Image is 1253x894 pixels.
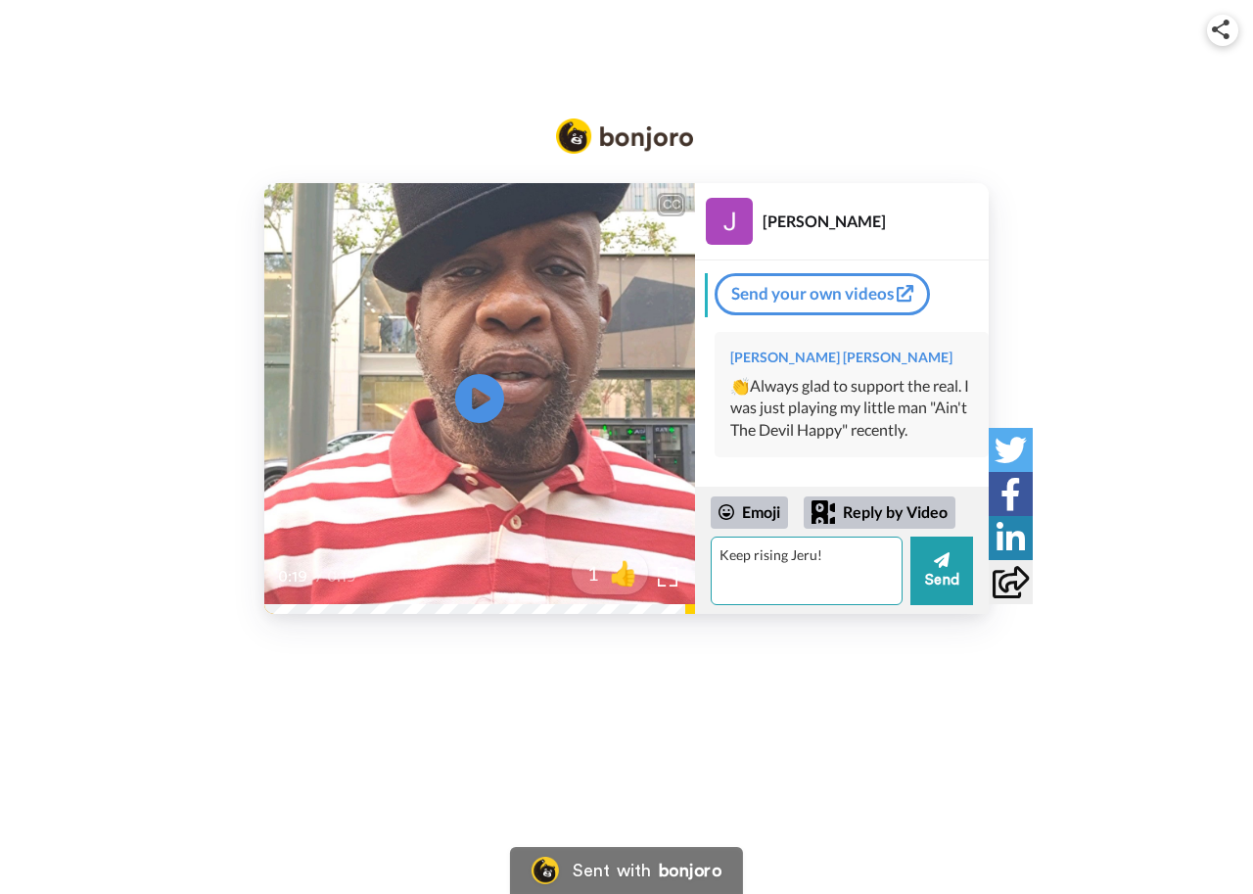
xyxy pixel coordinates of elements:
a: Send your own videos [715,273,930,314]
div: Emoji [711,496,788,528]
img: Bonjoro Logo [556,118,693,154]
div: Reply by Video [804,496,955,530]
div: CC [659,195,683,214]
span: 👍 [599,557,648,588]
div: [PERSON_NAME] [763,212,988,230]
div: [PERSON_NAME] [PERSON_NAME] [730,348,973,367]
span: 0:19 [278,565,312,588]
div: 👏Always glad to support the real. I was just playing my little man "Ain't The Devil Happy" recently. [730,375,973,443]
textarea: Keep rising Jeru! [711,537,903,605]
button: Send [910,537,973,605]
img: ic_share.svg [1212,20,1230,39]
button: 1👍 [572,550,648,594]
span: 0:19 [327,565,361,588]
span: 1 [572,559,599,587]
img: Profile Image [706,198,753,245]
div: Reply by Video [812,500,835,524]
span: / [316,565,323,588]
